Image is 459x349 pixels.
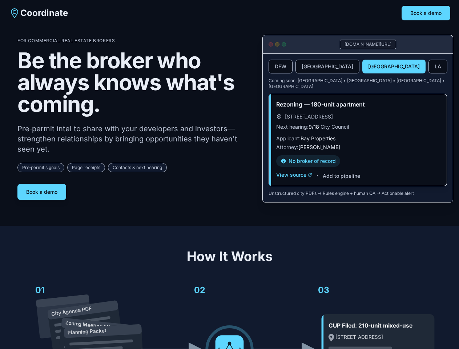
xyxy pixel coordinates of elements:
[276,144,439,151] p: Attorney:
[323,172,360,180] button: Add to pipeline
[309,124,319,130] span: 9/18
[428,60,447,73] button: LA
[402,6,450,20] button: Book a demo
[67,163,105,172] span: Page receipts
[35,285,45,295] text: 01
[362,60,426,73] button: [GEOGRAPHIC_DATA]
[17,249,442,264] h2: How It Works
[17,124,251,154] p: Pre‑permit intel to share with your developers and investors—strengthen relationships by bringing...
[194,285,205,295] text: 02
[9,7,68,19] a: Coordinate
[108,163,167,172] span: Contacts & next hearing
[340,40,396,49] div: [DOMAIN_NAME][URL]
[276,155,340,167] div: No broker of record
[298,144,340,150] span: [PERSON_NAME]
[17,38,251,44] p: For Commercial Real Estate Brokers
[318,285,329,295] text: 03
[269,78,447,89] p: Coming soon: [GEOGRAPHIC_DATA] • [GEOGRAPHIC_DATA] • [GEOGRAPHIC_DATA] • [GEOGRAPHIC_DATA]
[276,135,439,142] p: Applicant:
[276,171,312,178] button: View source
[276,100,439,109] h3: Rezoning — 180-unit apartment
[65,320,123,332] text: Zoning Meeting Minutes
[20,7,68,19] span: Coordinate
[317,171,318,180] span: ·
[295,60,359,73] button: [GEOGRAPHIC_DATA]
[329,322,412,329] text: CUP Filed: 210-unit mixed-use
[269,60,293,73] button: DFW
[269,190,447,196] p: Unstructured city PDFs → Rules engine + human QA → Actionable alert
[17,184,66,200] button: Book a demo
[17,163,64,172] span: Pre‑permit signals
[285,113,333,120] span: [STREET_ADDRESS]
[301,135,335,141] span: Bay Properties
[335,334,383,340] text: [STREET_ADDRESS]
[67,328,106,336] text: Planning Packet
[51,305,92,317] text: City Agenda PDF
[276,123,439,131] p: Next hearing: · City Council
[9,7,20,19] img: Coordinate
[17,49,251,115] h1: Be the broker who always knows what's coming.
